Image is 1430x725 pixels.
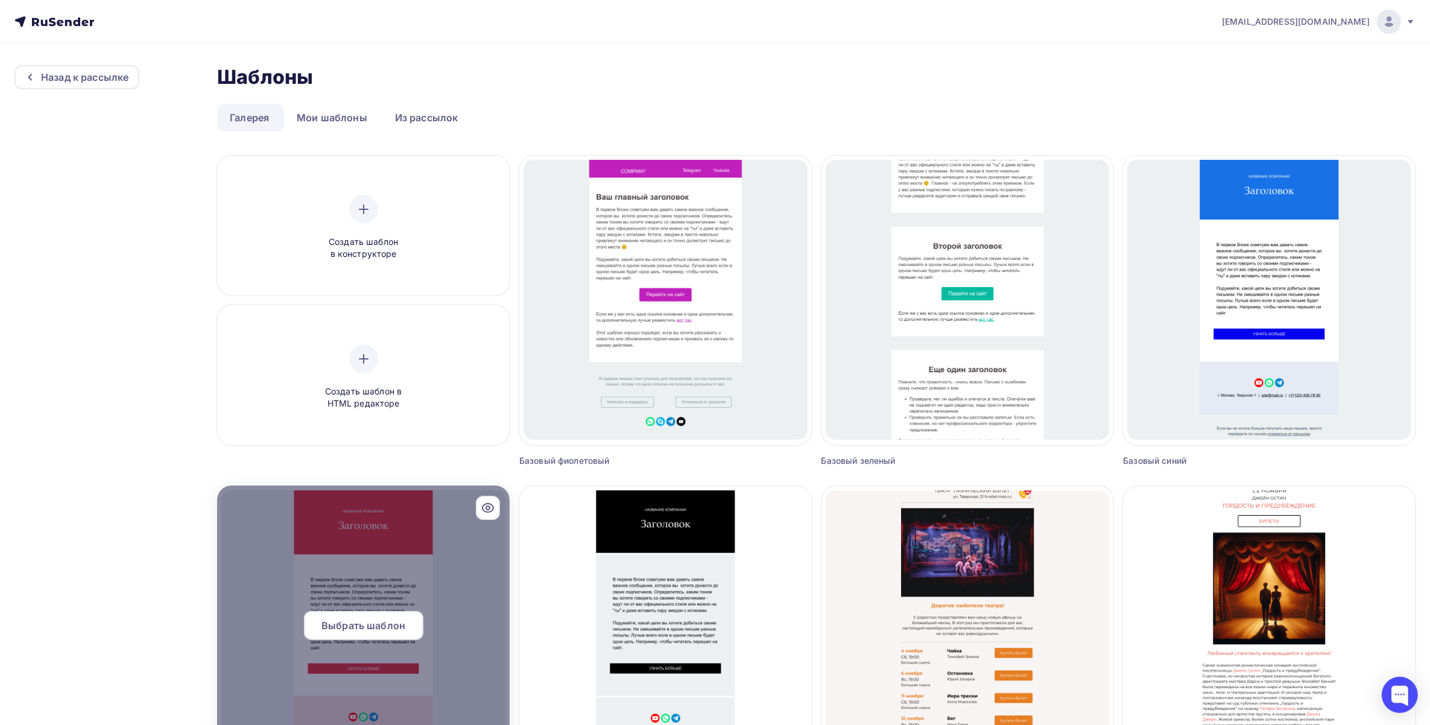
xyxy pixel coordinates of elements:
span: [EMAIL_ADDRESS][DOMAIN_NAME] [1222,16,1370,28]
div: Назад к рассылке [41,70,128,84]
div: Базовый фиолетовый [519,455,700,467]
a: Галерея [217,104,282,131]
span: Создать шаблон в HTML редакторе [306,385,421,410]
a: Из рассылок [382,104,471,131]
a: [EMAIL_ADDRESS][DOMAIN_NAME] [1222,10,1416,34]
h2: Шаблоны [217,65,313,89]
span: Создать шаблон в конструкторе [306,236,421,261]
a: Мои шаблоны [284,104,380,131]
div: Базовый зеленый [821,455,1002,467]
span: Выбрать шаблон [321,618,405,633]
div: Базовый синий [1123,455,1304,467]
